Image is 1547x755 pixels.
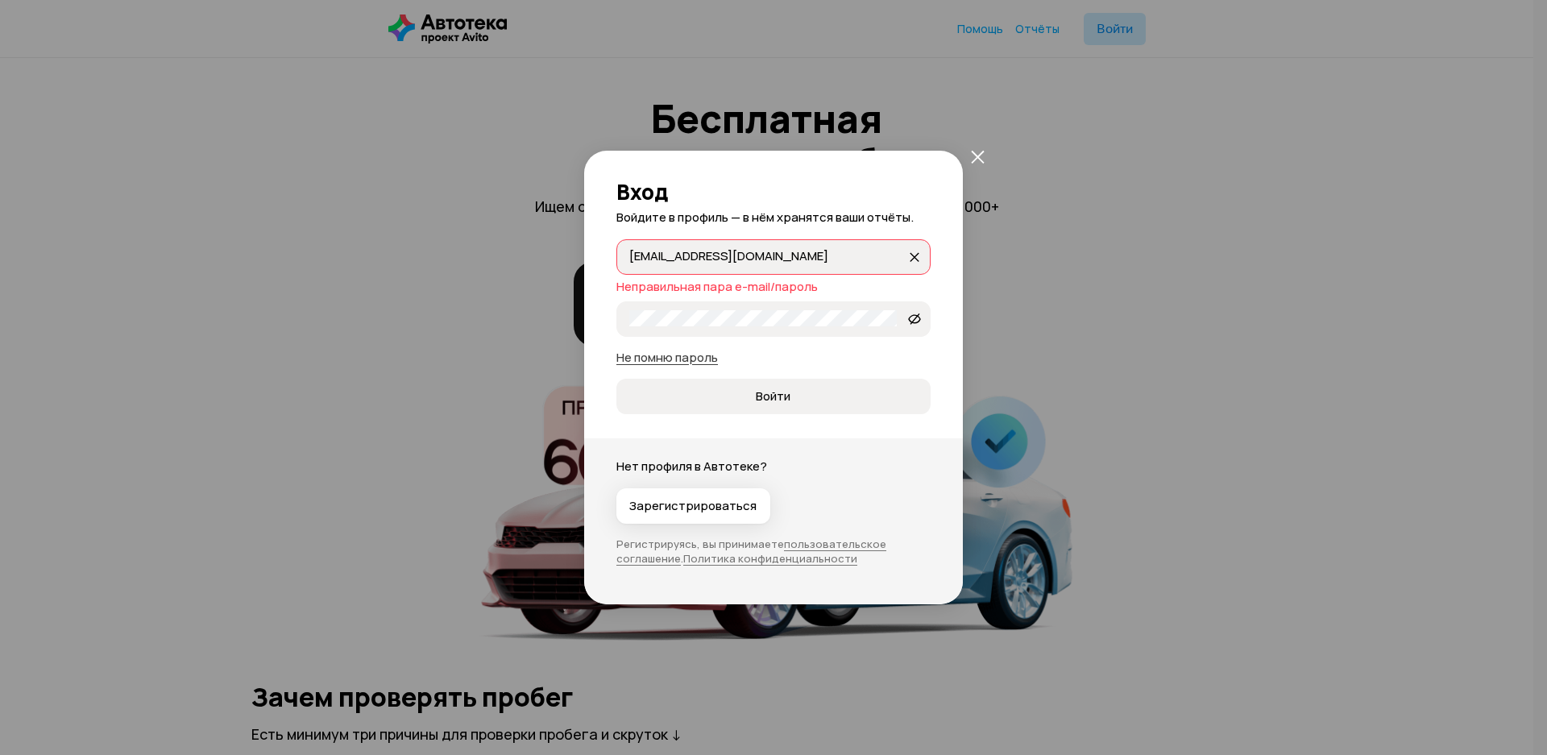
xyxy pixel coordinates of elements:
[616,180,931,204] h2: Вход
[629,248,906,264] input: закрыть
[616,379,931,414] button: Войти
[616,488,770,524] button: Зарегистрироваться
[963,143,992,172] button: закрыть
[902,244,927,270] button: закрыть
[616,209,931,226] p: Войдите в профиль — в нём хранятся ваши отчёты.
[616,349,718,366] a: Не помню пароль
[616,537,931,566] p: Регистрируясь, вы принимаете .
[683,551,857,566] a: Политика конфиденциальности
[756,388,790,404] span: Войти
[616,458,931,475] p: Нет профиля в Автотеке?
[616,279,931,295] div: Неправильная пара e-mail/пароль
[629,498,757,514] span: Зарегистрироваться
[616,537,886,566] a: пользовательское соглашение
